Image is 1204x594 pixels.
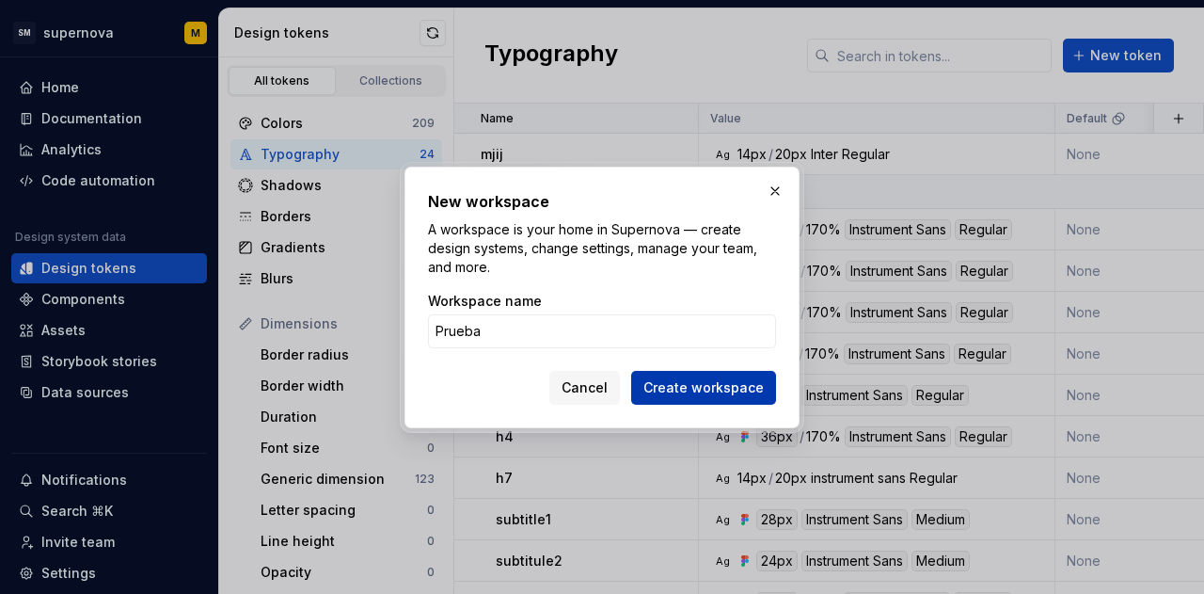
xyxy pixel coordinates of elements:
[643,378,764,397] span: Create workspace
[562,378,608,397] span: Cancel
[631,371,776,405] button: Create workspace
[428,190,776,213] h2: New workspace
[549,371,620,405] button: Cancel
[428,292,542,311] label: Workspace name
[428,220,776,277] p: A workspace is your home in Supernova — create design systems, change settings, manage your team,...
